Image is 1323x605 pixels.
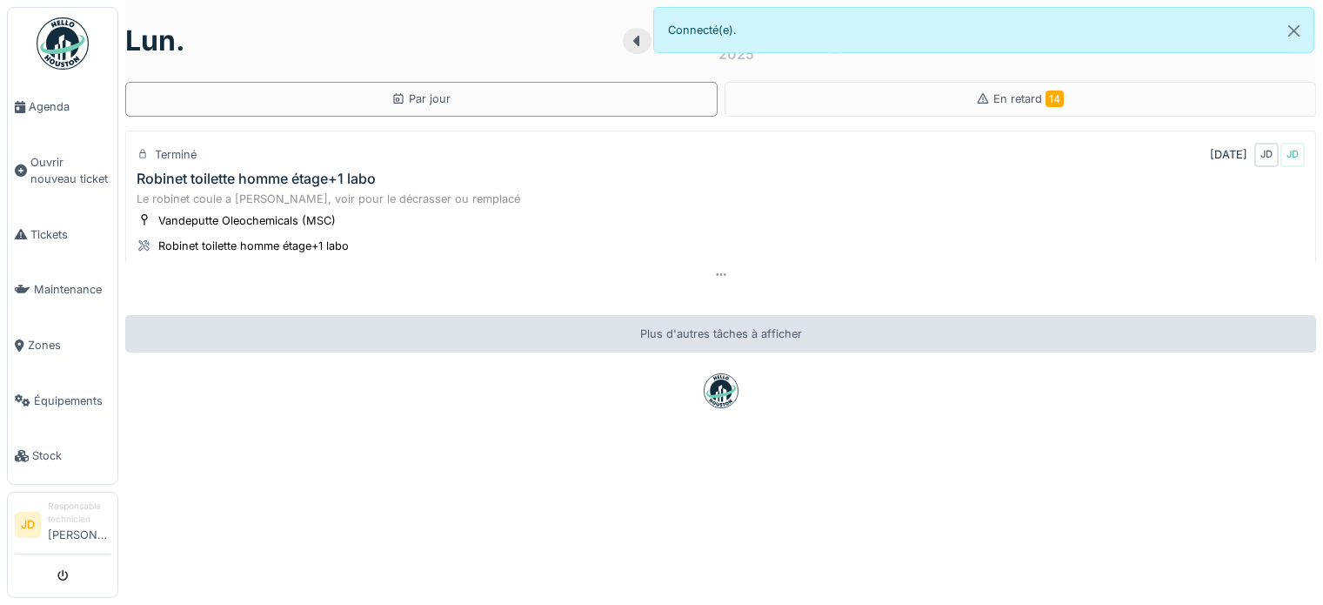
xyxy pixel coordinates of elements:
[48,500,110,550] li: [PERSON_NAME]
[704,373,738,408] img: badge-BVDL4wpA.svg
[34,393,110,409] span: Équipements
[8,428,117,484] a: Stock
[32,447,110,464] span: Stock
[137,171,376,187] div: Robinet toilette homme étage+1 labo
[1280,143,1305,167] div: JD
[30,154,110,187] span: Ouvrir nouveau ticket
[28,337,110,353] span: Zones
[125,24,185,57] h1: lun.
[8,207,117,263] a: Tickets
[718,44,754,64] div: 2025
[30,226,110,243] span: Tickets
[158,238,349,254] div: Robinet toilette homme étage+1 labo
[1210,146,1247,163] div: [DATE]
[1254,143,1279,167] div: JD
[48,500,110,527] div: Responsable technicien
[8,135,117,207] a: Ouvrir nouveau ticket
[391,91,451,107] div: Par jour
[29,98,110,115] span: Agenda
[1046,91,1064,107] span: 14
[1274,8,1313,54] button: Close
[653,7,1315,53] div: Connecté(e).
[155,146,197,163] div: Terminé
[34,281,110,298] span: Maintenance
[8,79,117,135] a: Agenda
[125,315,1316,353] div: Plus d'autres tâches à afficher
[8,373,117,429] a: Équipements
[15,512,41,538] li: JD
[158,212,336,229] div: Vandeputte Oleochemicals (MSC)
[15,500,110,555] a: JD Responsable technicien[PERSON_NAME]
[8,262,117,318] a: Maintenance
[8,318,117,373] a: Zones
[37,17,89,70] img: Badge_color-CXgf-gQk.svg
[137,191,1305,207] div: Le robinet coule a [PERSON_NAME], voir pour le décrasser ou remplacé
[993,92,1064,105] span: En retard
